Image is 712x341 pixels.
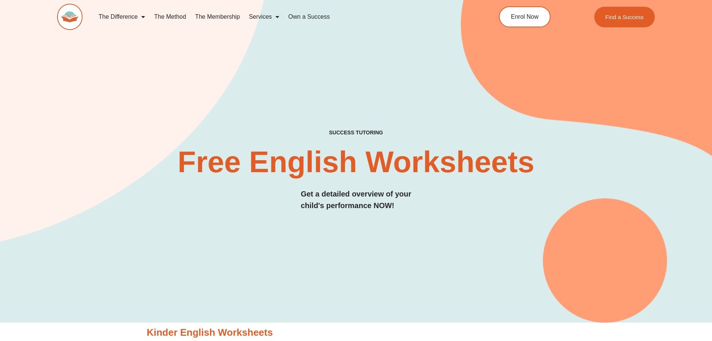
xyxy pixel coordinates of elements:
a: The Difference [94,8,150,25]
h4: SUCCESS TUTORING​ [268,130,445,136]
a: Enrol Now [499,6,551,27]
span: Enrol Now [511,14,539,20]
a: Own a Success [284,8,334,25]
h3: Kinder English Worksheets [147,326,565,339]
a: The Method [150,8,190,25]
iframe: Chat Widget [675,305,712,341]
nav: Menu [94,8,465,25]
h3: Get a detailed overview of your child's performance NOW! [301,188,412,211]
span: Find a Success [605,14,644,20]
a: Services [244,8,284,25]
a: The Membership [191,8,244,25]
h2: Free English Worksheets​ [159,147,554,177]
a: Find a Success [594,7,655,27]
